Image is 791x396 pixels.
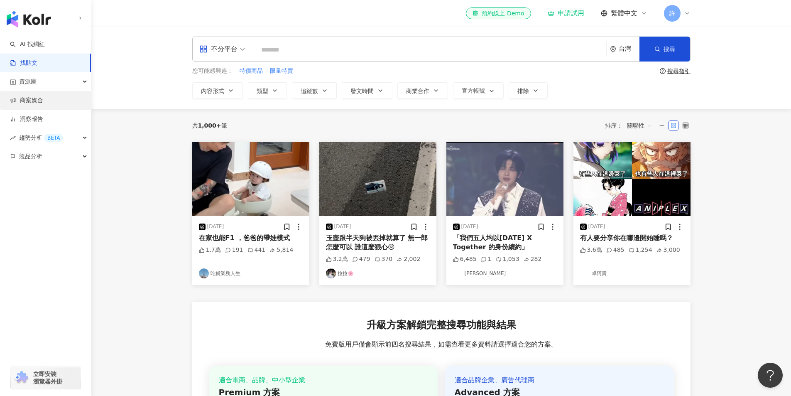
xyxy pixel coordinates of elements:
[257,88,268,94] span: 類型
[10,40,45,49] a: searchAI 找網紅
[453,255,477,263] div: 6,485
[453,82,504,99] button: 官方帳號
[461,223,478,230] div: [DATE]
[605,119,656,132] div: 排序：
[548,9,584,17] a: 申請試用
[524,255,542,263] div: 282
[342,82,392,99] button: 發文時間
[326,234,430,252] div: 玉壺跟半天狗被丟掉就算了 無一郎怎麼可以 誰這麼狠心😢
[627,119,652,132] span: 關聯性
[10,115,43,123] a: 洞察報告
[758,363,783,388] iframe: Help Scout Beacon - Open
[248,82,287,99] button: 類型
[199,268,209,278] img: KOL Avatar
[199,268,303,278] a: KOL Avatar吃貨業務人生
[619,45,639,52] div: 台灣
[453,268,463,278] img: KOL Avatar
[325,340,558,349] span: 免費版用戶僅會顯示前四名搜尋結果，如需查看更多資料請選擇適合您的方案。
[44,134,63,142] div: BETA
[10,135,16,141] span: rise
[199,45,208,53] span: appstore
[10,96,43,105] a: 商案媒合
[192,67,233,75] span: 您可能感興趣：
[192,142,309,216] img: post-image
[496,255,519,263] div: 1,053
[473,9,524,17] div: 預約線上 Demo
[13,371,29,384] img: chrome extension
[669,9,675,18] span: 許
[446,142,563,216] img: post-image
[509,82,548,99] button: 排除
[660,68,666,74] span: question-circle
[199,234,303,243] div: 在家也能F1 ，爸爸的帶娃模式
[580,268,590,278] img: KOL Avatar
[326,255,348,263] div: 3.2萬
[319,142,436,216] img: post-image
[334,223,351,230] div: [DATE]
[225,246,243,254] div: 191
[466,7,531,19] a: 預約線上 Demo
[462,87,485,94] span: 官方帳號
[192,82,243,99] button: 內容形式
[219,376,428,385] div: 適合電商、品牌、中小型企業
[606,246,624,254] div: 485
[199,42,238,56] div: 不分平台
[192,122,227,129] div: 共 筆
[639,37,690,61] button: 搜尋
[198,122,221,129] span: 1,000+
[247,246,266,254] div: 441
[629,246,652,254] div: 1,254
[453,268,557,278] a: KOL Avatar[PERSON_NAME]
[207,223,224,230] div: [DATE]
[397,82,448,99] button: 商業合作
[240,67,263,75] span: 特價商品
[580,246,602,254] div: 3.6萬
[580,234,684,243] div: 有人要分享你在哪邊開始睡嗎？
[667,68,691,74] div: 搜尋指引
[11,366,81,389] a: chrome extension立即安裝 瀏覽器外掛
[397,255,420,263] div: 2,002
[367,318,516,332] span: 升級方案解鎖完整搜尋功能與結果
[269,66,294,76] button: 限量特賣
[588,223,605,230] div: [DATE]
[580,268,684,278] a: KOL Avatar卓阿貴
[19,147,42,166] span: 競品分析
[664,46,675,52] span: 搜尋
[375,255,393,263] div: 370
[350,88,374,94] span: 發文時間
[201,88,224,94] span: 內容形式
[301,88,318,94] span: 追蹤數
[292,82,337,99] button: 追蹤數
[33,370,62,385] span: 立即安裝 瀏覽器外掛
[269,246,293,254] div: 5,814
[455,376,664,385] div: 適合品牌企業、廣告代理商
[239,66,263,76] button: 特價商品
[517,88,529,94] span: 排除
[573,142,691,216] img: post-image
[352,255,370,263] div: 479
[481,255,492,263] div: 1
[656,246,680,254] div: 3,000
[10,59,37,67] a: 找貼文
[326,268,336,278] img: KOL Avatar
[406,88,429,94] span: 商業合作
[270,67,293,75] span: 限量特賣
[326,268,430,278] a: KOL Avatar拉拉🌸
[19,128,63,147] span: 趨勢分析
[453,234,557,252] div: 「我們五人均以[DATE] X Together 的身份續約」
[610,46,616,52] span: environment
[19,72,37,91] span: 資源庫
[199,246,221,254] div: 1.7萬
[611,9,637,18] span: 繁體中文
[7,11,51,27] img: logo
